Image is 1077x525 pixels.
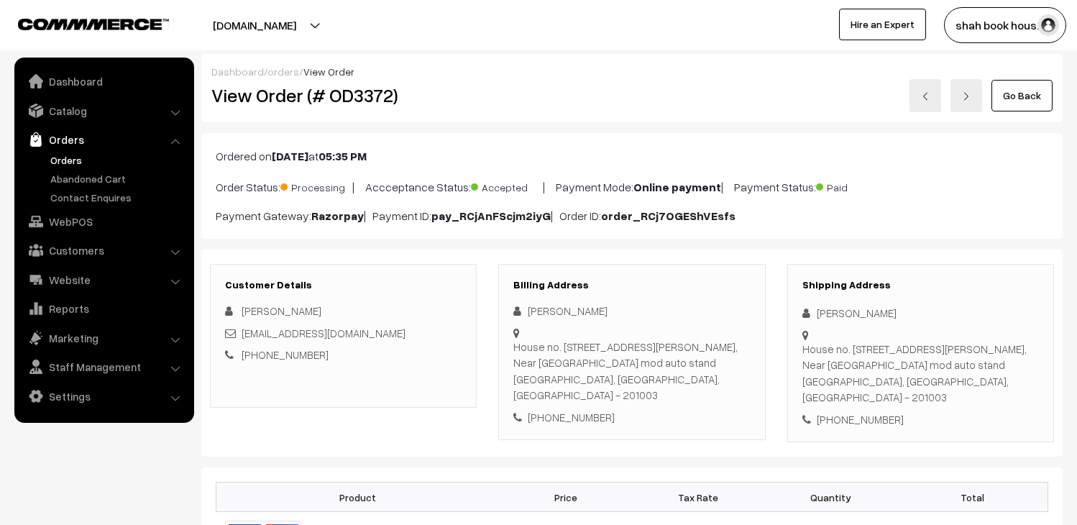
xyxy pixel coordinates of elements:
[944,7,1066,43] button: shah book hous…
[633,180,721,194] b: Online payment
[962,92,971,101] img: right-arrow.png
[216,176,1048,196] p: Order Status: | Accceptance Status: | Payment Mode: | Payment Status:
[500,483,632,512] th: Price
[601,209,735,223] b: order_RCj7OGEShVEsfs
[311,209,364,223] b: Razorpay
[211,65,264,78] a: Dashboard
[18,267,189,293] a: Website
[18,383,189,409] a: Settings
[272,149,308,163] b: [DATE]
[18,14,144,32] a: COMMMERCE
[513,339,750,403] div: House no. [STREET_ADDRESS][PERSON_NAME], Near [GEOGRAPHIC_DATA] mod auto stand [GEOGRAPHIC_DATA],...
[47,190,189,205] a: Contact Enquires
[242,304,321,317] span: [PERSON_NAME]
[47,171,189,186] a: Abandoned Cart
[802,411,1039,428] div: [PHONE_NUMBER]
[839,9,926,40] a: Hire an Expert
[216,207,1048,224] p: Payment Gateway: | Payment ID: | Order ID:
[47,152,189,168] a: Orders
[211,64,1053,79] div: / /
[18,296,189,321] a: Reports
[921,92,930,101] img: left-arrow.png
[1037,14,1059,36] img: user
[18,68,189,94] a: Dashboard
[18,209,189,234] a: WebPOS
[162,7,347,43] button: [DOMAIN_NAME]
[991,80,1053,111] a: Go Back
[802,279,1039,291] h3: Shipping Address
[471,176,543,195] span: Accepted
[513,279,750,291] h3: Billing Address
[225,279,462,291] h3: Customer Details
[18,127,189,152] a: Orders
[303,65,354,78] span: View Order
[897,483,1048,512] th: Total
[242,327,405,339] a: [EMAIL_ADDRESS][DOMAIN_NAME]
[802,305,1039,321] div: [PERSON_NAME]
[18,98,189,124] a: Catalog
[764,483,897,512] th: Quantity
[318,149,367,163] b: 05:35 PM
[18,237,189,263] a: Customers
[816,176,888,195] span: Paid
[513,303,750,319] div: [PERSON_NAME]
[211,84,477,106] h2: View Order (# OD3372)
[280,176,352,195] span: Processing
[216,147,1048,165] p: Ordered on at
[513,409,750,426] div: [PHONE_NUMBER]
[216,483,500,512] th: Product
[18,354,189,380] a: Staff Management
[802,341,1039,406] div: House no. [STREET_ADDRESS][PERSON_NAME], Near [GEOGRAPHIC_DATA] mod auto stand [GEOGRAPHIC_DATA],...
[18,19,169,29] img: COMMMERCE
[18,325,189,351] a: Marketing
[267,65,299,78] a: orders
[431,209,551,223] b: pay_RCjAnFScjm2iyG
[632,483,764,512] th: Tax Rate
[242,348,329,361] a: [PHONE_NUMBER]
